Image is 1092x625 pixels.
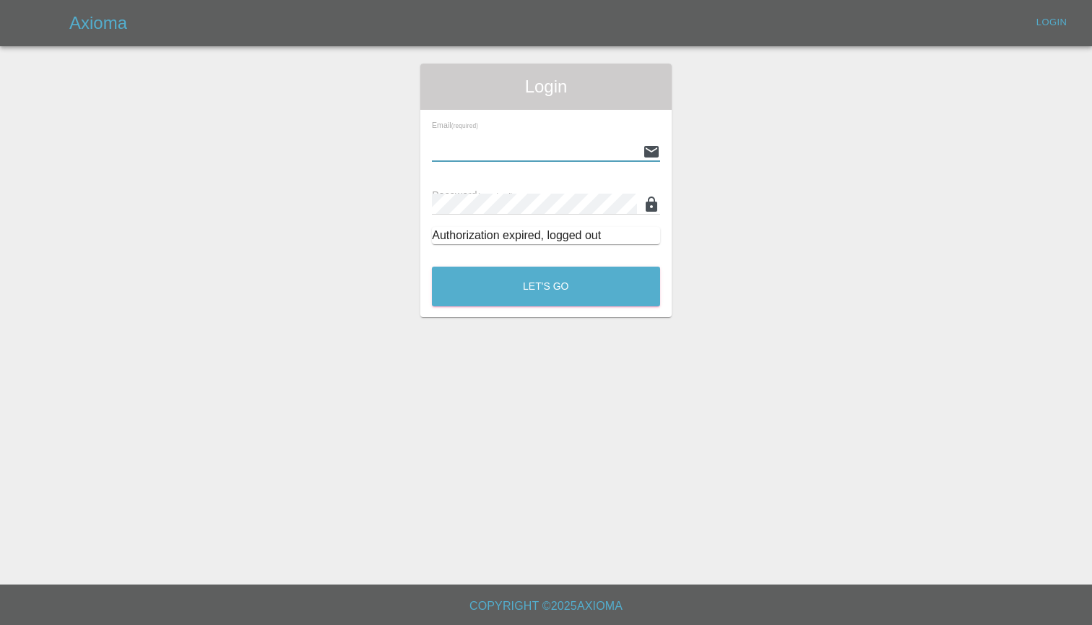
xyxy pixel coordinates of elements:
[1028,12,1075,34] a: Login
[432,189,513,201] span: Password
[451,123,478,129] small: (required)
[432,227,660,244] div: Authorization expired, logged out
[69,12,127,35] h5: Axioma
[477,191,513,200] small: (required)
[432,267,660,306] button: Let's Go
[432,75,660,98] span: Login
[432,121,478,129] span: Email
[12,596,1080,616] h6: Copyright © 2025 Axioma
